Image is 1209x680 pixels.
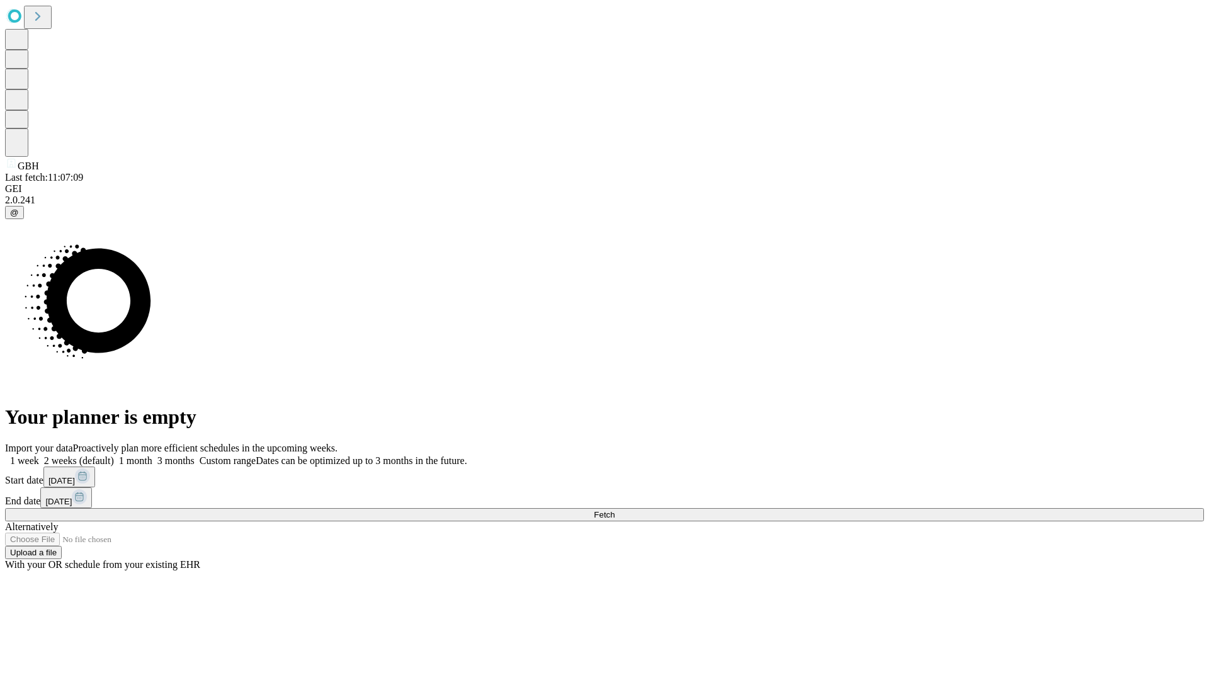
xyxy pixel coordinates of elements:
[119,455,152,466] span: 1 month
[157,455,195,466] span: 3 months
[10,455,39,466] span: 1 week
[5,487,1204,508] div: End date
[43,467,95,487] button: [DATE]
[18,161,39,171] span: GBH
[40,487,92,508] button: [DATE]
[5,183,1204,195] div: GEI
[48,476,75,485] span: [DATE]
[200,455,256,466] span: Custom range
[5,195,1204,206] div: 2.0.241
[5,443,73,453] span: Import your data
[44,455,114,466] span: 2 weeks (default)
[5,521,58,532] span: Alternatively
[5,206,24,219] button: @
[10,208,19,217] span: @
[256,455,467,466] span: Dates can be optimized up to 3 months in the future.
[5,405,1204,429] h1: Your planner is empty
[5,172,83,183] span: Last fetch: 11:07:09
[5,508,1204,521] button: Fetch
[73,443,338,453] span: Proactively plan more efficient schedules in the upcoming weeks.
[5,546,62,559] button: Upload a file
[594,510,615,519] span: Fetch
[5,467,1204,487] div: Start date
[5,559,200,570] span: With your OR schedule from your existing EHR
[45,497,72,506] span: [DATE]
